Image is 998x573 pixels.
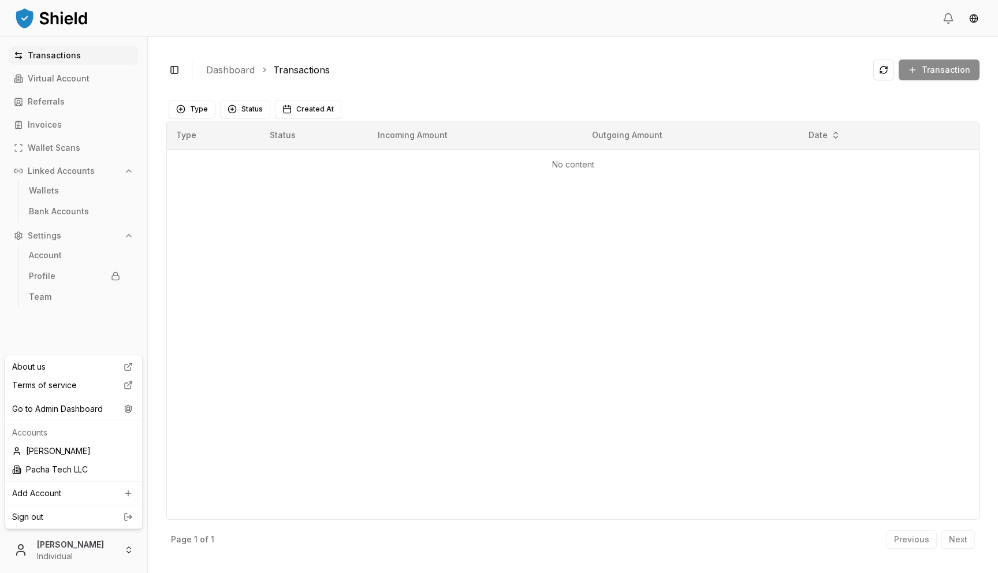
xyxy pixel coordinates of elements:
[8,358,140,376] a: About us
[12,511,135,523] a: Sign out
[8,460,140,479] div: Pacha Tech LLC
[8,484,140,503] a: Add Account
[8,376,140,395] a: Terms of service
[8,442,140,460] div: [PERSON_NAME]
[8,400,140,418] div: Go to Admin Dashboard
[12,427,135,438] p: Accounts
